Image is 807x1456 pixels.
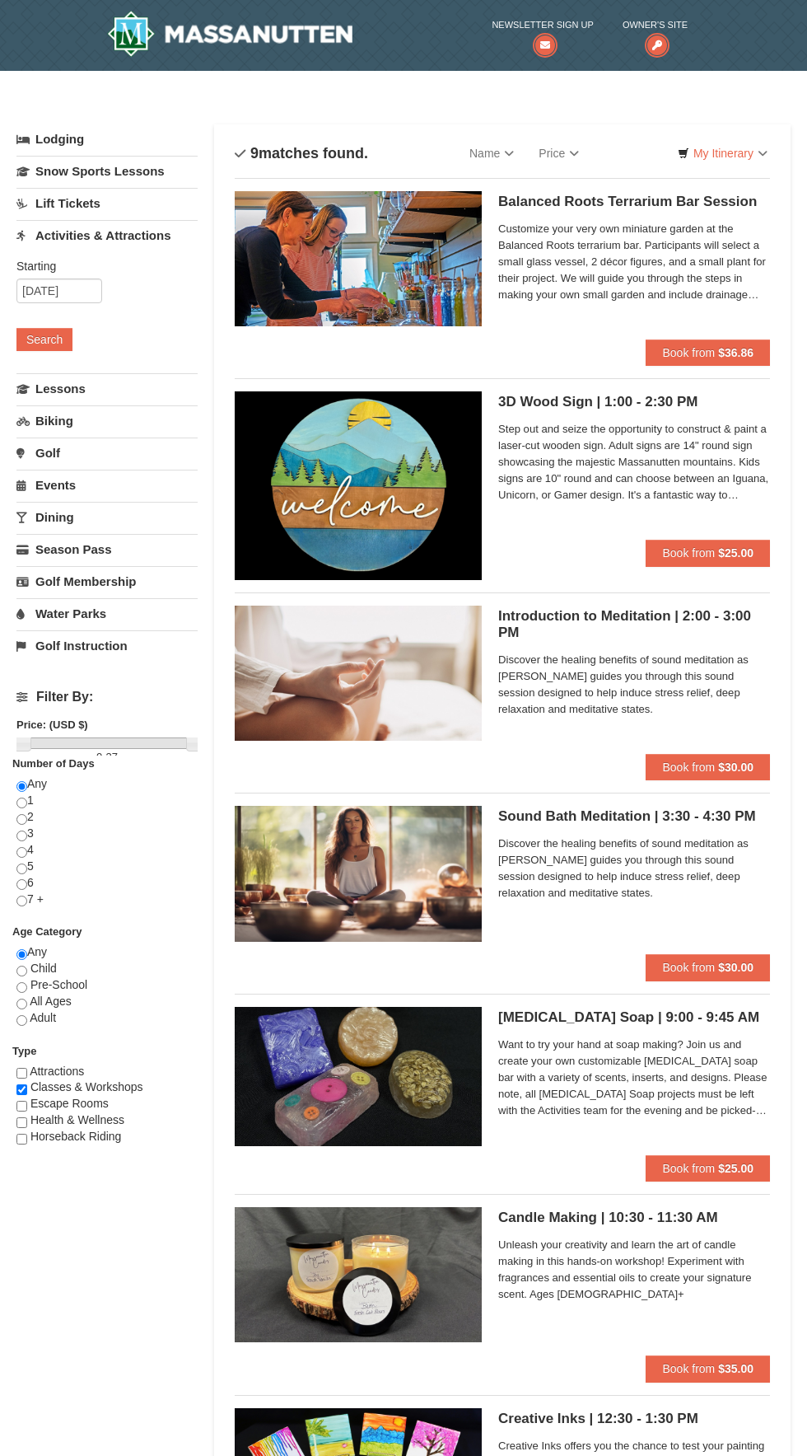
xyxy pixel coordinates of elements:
[457,137,526,170] a: Name
[16,405,198,436] a: Biking
[623,16,688,50] a: Owner's Site
[16,470,198,500] a: Events
[718,1362,753,1375] strong: $35.00
[30,1130,122,1143] span: Horseback Riding
[662,1162,715,1175] span: Book from
[16,598,198,629] a: Water Parks
[498,1009,770,1026] h5: [MEDICAL_DATA] Soap | 9:00 - 9:45 AM
[646,1155,770,1182] button: Book from $25.00
[667,141,778,166] a: My Itinerary
[718,346,753,359] strong: $36.86
[662,1362,715,1375] span: Book from
[498,1210,770,1226] h5: Candle Making | 10:30 - 11:30 AM
[498,194,770,210] h5: Balanced Roots Terrarium Bar Session
[16,124,198,154] a: Lodging
[662,961,715,974] span: Book from
[646,339,770,366] button: Book from $36.86
[498,1037,770,1119] span: Want to try your hand at soap making? Join us and create your own customizable [MEDICAL_DATA] soa...
[16,749,198,765] label: -
[30,962,57,975] span: Child
[107,11,352,57] a: Massanutten Resort
[235,145,368,162] h4: matches found.
[492,16,593,33] span: Newsletter Sign Up
[646,540,770,566] button: Book from $25.00
[662,761,715,774] span: Book from
[235,391,482,580] img: 18871151-71-f4144550.png
[30,1113,124,1126] span: Health & Wellness
[12,1045,36,1057] strong: Type
[235,1007,482,1146] img: 6619869-1716-cac7c945.png
[30,1097,109,1110] span: Escape Rooms
[16,438,198,468] a: Golf
[30,995,72,1008] span: All Ages
[526,137,591,170] a: Price
[662,346,715,359] span: Book from
[16,776,198,924] div: Any 1 2 3 4 5 6 7 +
[498,394,770,410] h5: 3D Wood Sign | 1:00 - 2:30 PM
[235,606,482,741] img: 18871151-47-855d39d5.jpg
[107,11,352,57] img: Massanutten Resort Logo
[16,719,88,731] strong: Price: (USD $)
[718,546,753,559] strong: $25.00
[498,652,770,718] span: Discover the healing benefits of sound meditation as [PERSON_NAME] guides you through this sound ...
[492,16,593,50] a: Newsletter Sign Up
[16,690,198,705] h4: Filter By:
[498,1411,770,1427] h5: Creative Inks | 12:30 - 1:30 PM
[498,421,770,503] span: Step out and seize the opportunity to construct & paint a laser-cut wooden sign. Adult signs are ...
[646,754,770,780] button: Book from $30.00
[16,566,198,597] a: Golf Membership
[623,16,688,33] span: Owner's Site
[30,1065,84,1078] span: Attractions
[498,836,770,901] span: Discover the healing benefits of sound meditation as [PERSON_NAME] guides you through this sound ...
[16,220,198,250] a: Activities & Attractions
[16,373,198,404] a: Lessons
[498,1237,770,1303] span: Unleash your creativity and learn the art of candle making in this hands-on workshop! Experiment ...
[30,1011,56,1024] span: Adult
[12,757,95,770] strong: Number of Days
[718,1162,753,1175] strong: $25.00
[16,188,198,218] a: Lift Tickets
[16,328,72,351] button: Search
[498,608,770,641] h5: Introduction to Meditation | 2:00 - 3:00 PM
[30,1080,143,1093] span: Classes & Workshops
[12,925,82,938] strong: Age Category
[498,221,770,303] span: Customize your very own miniature garden at the Balanced Roots terrarium bar. Participants will s...
[16,630,198,661] a: Golf Instruction
[646,1355,770,1382] button: Book from $35.00
[662,546,715,559] span: Book from
[16,258,185,274] label: Starting
[16,502,198,532] a: Dining
[96,751,102,763] span: 0
[250,145,259,162] span: 9
[718,761,753,774] strong: $30.00
[235,1207,482,1342] img: 6619869-1669-1b4853a0.jpg
[235,806,482,941] img: 18871151-77-b4dd4412.jpg
[235,191,482,326] img: 18871151-30-393e4332.jpg
[718,961,753,974] strong: $30.00
[106,751,118,763] span: 37
[16,944,198,1042] div: Any
[498,808,770,825] h5: Sound Bath Meditation | 3:30 - 4:30 PM
[646,954,770,981] button: Book from $30.00
[16,156,198,186] a: Snow Sports Lessons
[30,978,87,991] span: Pre-School
[16,534,198,564] a: Season Pass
